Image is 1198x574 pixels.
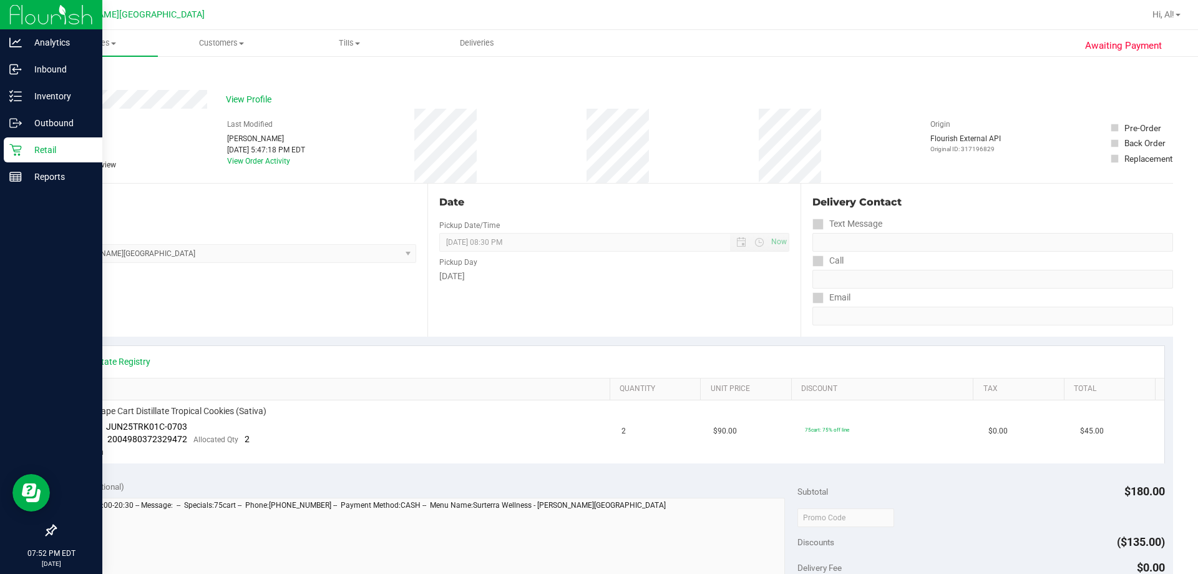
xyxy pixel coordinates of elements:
span: Customers [158,37,285,49]
input: Format: (999) 999-9999 [812,270,1173,289]
a: Tills [286,30,414,56]
div: Date [439,195,789,210]
p: Inventory [22,89,97,104]
span: Awaiting Payment [1085,39,1162,53]
span: $0.00 [1137,561,1165,574]
span: Subtotal [797,487,828,497]
span: 2 [621,425,626,437]
inline-svg: Inventory [9,90,22,102]
span: $90.00 [713,425,737,437]
input: Format: (999) 999-9999 [812,233,1173,252]
a: View State Registry [75,355,150,368]
p: [DATE] [6,559,97,568]
label: Email [812,289,850,307]
span: 2004980372329472 [107,434,187,444]
span: FT 1g Vape Cart Distillate Tropical Cookies (Sativa) [72,405,266,417]
div: Replacement [1124,152,1172,165]
a: Unit Price [711,384,787,394]
div: Back Order [1124,137,1166,149]
label: Pickup Day [439,257,477,268]
p: Original ID: 317196829 [930,144,1001,154]
p: Reports [22,169,97,184]
p: 07:52 PM EDT [6,548,97,559]
a: Total [1074,384,1150,394]
div: [DATE] 5:47:18 PM EDT [227,144,305,156]
a: View Order Activity [227,157,290,166]
inline-svg: Analytics [9,36,22,49]
span: $45.00 [1080,425,1104,437]
label: Call [812,252,844,270]
a: SKU [74,384,605,394]
p: Analytics [22,35,97,50]
span: Tills [286,37,413,49]
p: Inbound [22,62,97,77]
span: ($135.00) [1117,535,1165,548]
span: [PERSON_NAME][GEOGRAPHIC_DATA] [51,9,205,20]
inline-svg: Reports [9,171,22,183]
label: Text Message [812,215,882,233]
inline-svg: Inbound [9,63,22,76]
span: $0.00 [988,425,1008,437]
span: Deliveries [443,37,511,49]
div: Pre-Order [1124,122,1161,134]
span: View Profile [226,93,276,106]
iframe: Resource center [12,474,50,512]
span: Allocated Qty [193,435,238,444]
a: Tax [983,384,1059,394]
span: $180.00 [1124,485,1165,498]
p: Retail [22,142,97,157]
label: Pickup Date/Time [439,220,500,231]
a: Discount [801,384,968,394]
input: Promo Code [797,508,894,527]
span: 2 [245,434,250,444]
span: 75cart: 75% off line [805,427,849,433]
a: Deliveries [413,30,541,56]
span: Delivery Fee [797,563,842,573]
div: Delivery Contact [812,195,1173,210]
label: Origin [930,119,950,130]
div: Location [55,195,416,210]
a: Customers [158,30,286,56]
a: Quantity [620,384,696,394]
span: Discounts [797,531,834,553]
div: [PERSON_NAME] [227,133,305,144]
span: JUN25TRK01C-0703 [106,422,187,432]
label: Last Modified [227,119,273,130]
div: [DATE] [439,270,789,283]
div: Flourish External API [930,133,1001,154]
span: Hi, Al! [1152,9,1174,19]
inline-svg: Retail [9,144,22,156]
p: Outbound [22,116,97,131]
inline-svg: Outbound [9,117,22,129]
